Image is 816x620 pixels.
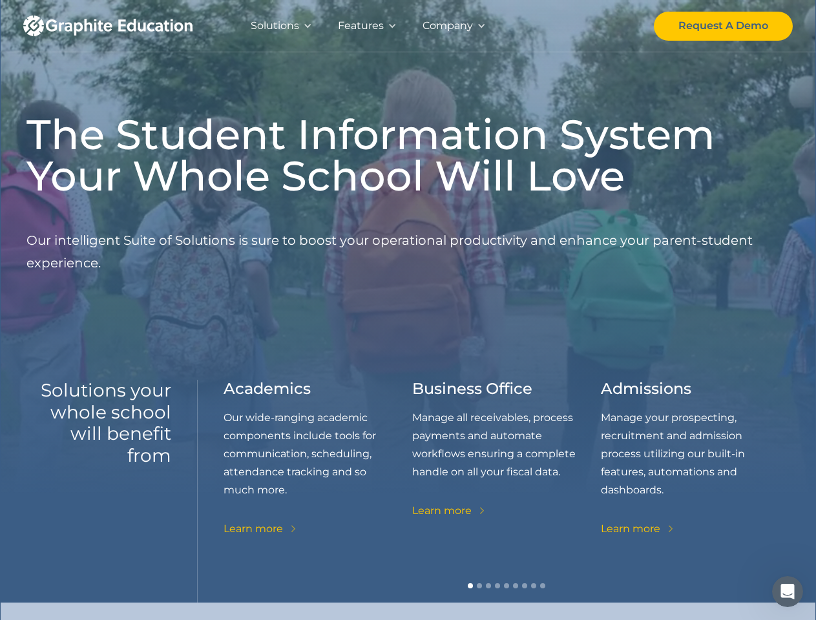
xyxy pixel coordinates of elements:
[601,380,691,398] h3: Admissions
[26,207,790,297] p: Our intelligent Suite of Solutions is sure to boost your operational productivity and enhance you...
[412,380,601,556] div: 2 of 9
[224,520,298,538] a: Learn more
[412,502,472,520] div: Learn more
[477,583,482,588] div: Show slide 2 of 9
[468,583,473,588] div: Show slide 1 of 9
[224,380,412,556] div: 1 of 9
[26,114,790,196] h1: The Student Information System Your Whole School Will Love
[531,583,536,588] div: Show slide 8 of 9
[601,520,660,538] div: Learn more
[654,12,793,41] a: Request A Demo
[26,380,171,466] h2: Solutions your whole school will benefit from
[513,583,518,588] div: Show slide 6 of 9
[495,583,500,588] div: Show slide 4 of 9
[772,576,803,607] iframe: Intercom live chat
[522,583,527,588] div: Show slide 7 of 9
[251,17,299,35] div: Solutions
[412,380,532,398] h3: Business Office
[540,583,545,588] div: Show slide 9 of 9
[412,409,601,481] p: Manage all receivables, process payments and automate workflows ensuring a complete handle on all...
[224,520,283,538] div: Learn more
[423,17,473,35] div: Company
[224,380,790,603] div: carousel
[601,409,790,499] p: Manage your prospecting, recruitment and admission process utilizing our built-in features, autom...
[338,17,384,35] div: Features
[486,583,491,588] div: Show slide 3 of 9
[224,409,412,499] p: Our wide-ranging academic components include tools for communication, scheduling, attendance trac...
[224,380,311,398] h3: Academics
[601,380,790,556] div: 3 of 9
[504,583,509,588] div: Show slide 5 of 9
[678,17,768,35] div: Request A Demo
